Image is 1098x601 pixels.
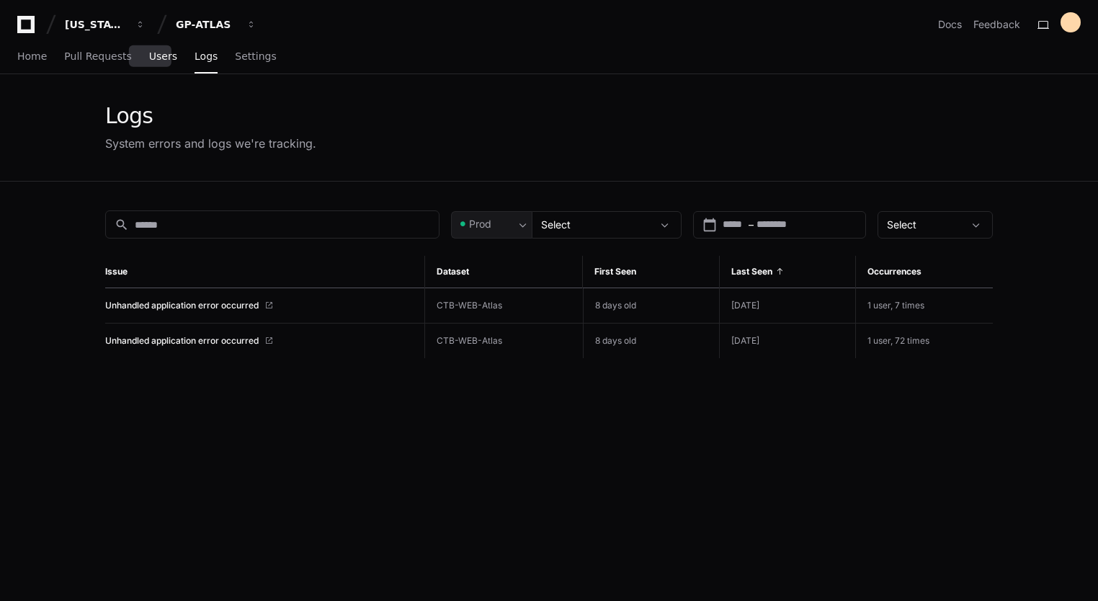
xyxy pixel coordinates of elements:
[105,103,316,129] div: Logs
[195,40,218,74] a: Logs
[105,335,413,347] a: Unhandled application error occurred
[235,52,276,61] span: Settings
[720,324,855,359] td: [DATE]
[17,40,47,74] a: Home
[541,218,571,231] span: Select
[973,17,1020,32] button: Feedback
[64,52,131,61] span: Pull Requests
[867,335,929,346] span: 1 user, 72 times
[583,288,720,323] td: 8 days old
[594,266,636,277] span: First Seen
[105,335,259,347] span: Unhandled application error occurred
[170,12,262,37] button: GP-ATLAS
[702,218,717,232] mat-icon: calendar_today
[115,218,129,232] mat-icon: search
[424,256,582,288] th: Dataset
[105,135,316,152] div: System errors and logs we're tracking.
[105,300,413,311] a: Unhandled application error occurred
[149,40,177,74] a: Users
[59,12,151,37] button: [US_STATE] Pacific
[469,217,491,231] span: Prod
[887,218,916,231] span: Select
[149,52,177,61] span: Users
[195,52,218,61] span: Logs
[17,52,47,61] span: Home
[64,40,131,74] a: Pull Requests
[720,288,855,324] td: [DATE]
[855,256,993,288] th: Occurrences
[176,17,238,32] div: GP-ATLAS
[702,218,717,232] button: Open calendar
[731,266,772,277] span: Last Seen
[65,17,127,32] div: [US_STATE] Pacific
[867,300,924,311] span: 1 user, 7 times
[583,324,720,358] td: 8 days old
[749,218,754,232] span: –
[235,40,276,74] a: Settings
[105,256,424,288] th: Issue
[424,324,582,359] td: CTB-WEB-Atlas
[105,300,259,311] span: Unhandled application error occurred
[424,288,582,324] td: CTB-WEB-Atlas
[938,17,962,32] a: Docs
